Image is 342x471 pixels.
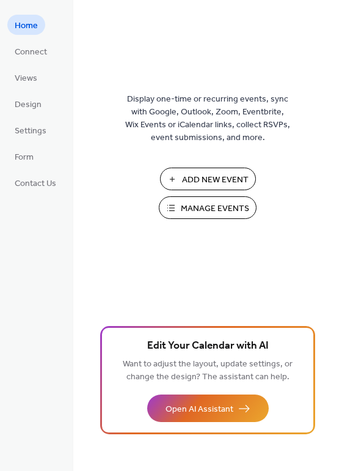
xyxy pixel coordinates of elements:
a: Form [7,146,41,166]
span: Contact Us [15,177,56,190]
span: Add New Event [182,174,249,187]
span: Manage Events [181,202,249,215]
span: Want to adjust the layout, update settings, or change the design? The assistant can help. [123,356,293,385]
a: Home [7,15,45,35]
span: Views [15,72,37,85]
button: Add New Event [160,168,256,190]
a: Design [7,94,49,114]
button: Open AI Assistant [147,395,269,422]
span: Home [15,20,38,32]
a: Contact Us [7,172,64,193]
span: Connect [15,46,47,59]
span: Display one-time or recurring events, sync with Google, Outlook, Zoom, Eventbrite, Wix Events or ... [125,93,290,144]
a: Views [7,67,45,87]
button: Manage Events [159,196,256,219]
span: Form [15,151,34,164]
span: Settings [15,125,46,138]
span: Design [15,98,42,111]
span: Open AI Assistant [166,403,233,416]
a: Settings [7,120,54,140]
span: Edit Your Calendar with AI [147,338,269,355]
a: Connect [7,41,54,61]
